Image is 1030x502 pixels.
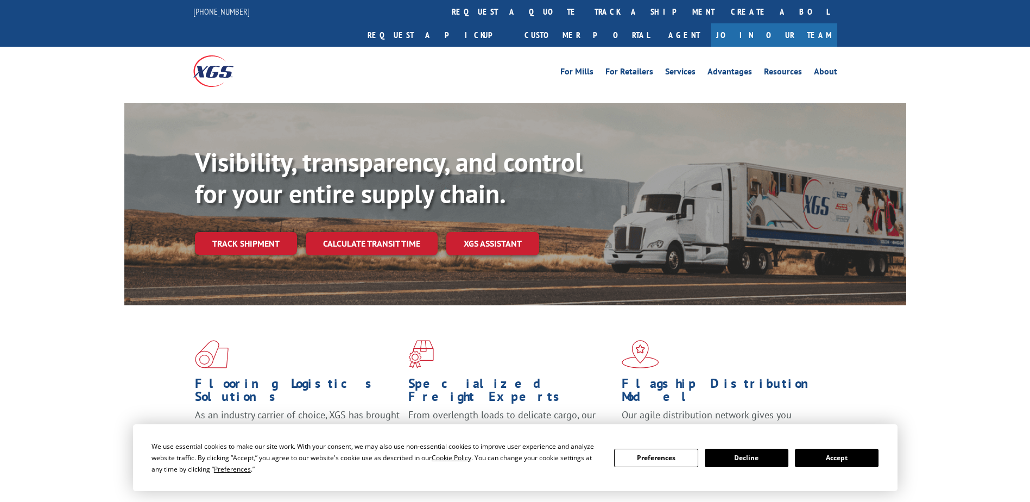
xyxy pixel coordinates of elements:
a: For Retailers [605,67,653,79]
a: Request a pickup [359,23,516,47]
a: For Mills [560,67,593,79]
a: Agent [658,23,711,47]
a: Calculate transit time [306,232,438,255]
button: Accept [795,449,879,467]
p: From overlength loads to delicate cargo, our experienced staff knows the best way to move your fr... [408,409,614,457]
a: XGS ASSISTANT [446,232,539,255]
button: Preferences [614,449,698,467]
span: As an industry carrier of choice, XGS has brought innovation and dedication to flooring logistics... [195,409,400,447]
a: Join Our Team [711,23,837,47]
a: Services [665,67,696,79]
span: Preferences [214,465,251,474]
a: Advantages [707,67,752,79]
h1: Specialized Freight Experts [408,377,614,409]
div: We use essential cookies to make our site work. With your consent, we may also use non-essential ... [151,441,601,475]
a: About [814,67,837,79]
h1: Flagship Distribution Model [622,377,827,409]
a: Track shipment [195,232,297,255]
button: Decline [705,449,788,467]
img: xgs-icon-flagship-distribution-model-red [622,340,659,368]
img: xgs-icon-total-supply-chain-intelligence-red [195,340,229,368]
span: Cookie Policy [432,453,471,462]
span: Our agile distribution network gives you nationwide inventory management on demand. [622,409,822,434]
b: Visibility, transparency, and control for your entire supply chain. [195,145,583,210]
a: Resources [764,67,802,79]
h1: Flooring Logistics Solutions [195,377,400,409]
a: [PHONE_NUMBER] [193,6,250,17]
a: Customer Portal [516,23,658,47]
img: xgs-icon-focused-on-flooring-red [408,340,434,368]
div: Cookie Consent Prompt [133,424,898,491]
